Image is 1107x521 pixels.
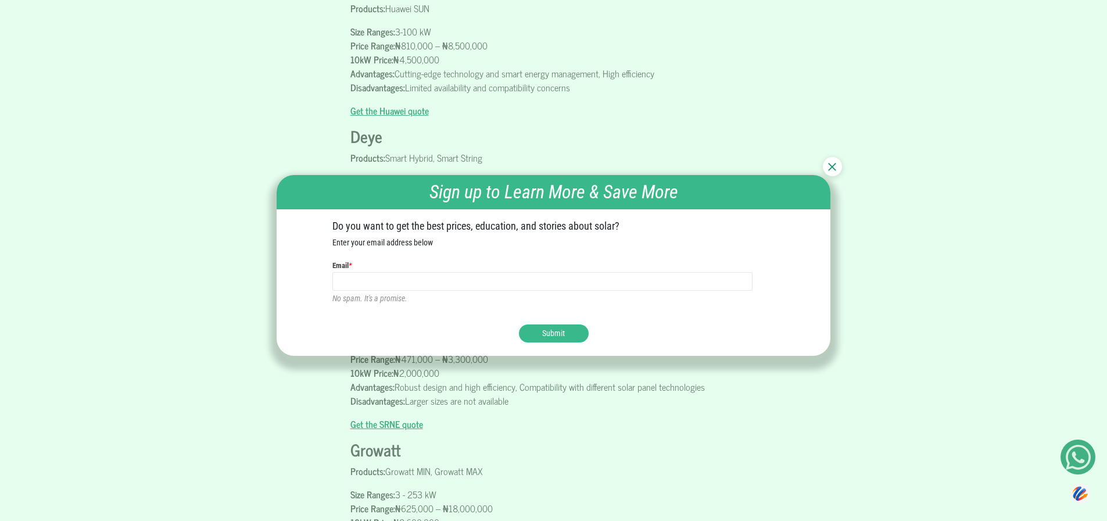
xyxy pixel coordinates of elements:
[332,220,775,233] h2: Do you want to get the best prices, education, and stories about solar?
[429,181,678,203] em: Sign up to Learn More & Save More
[332,292,775,305] p: No spam. It's a promise.
[1070,483,1090,504] img: svg+xml;base64,PHN2ZyB3aWR0aD0iNDQiIGhlaWdodD0iNDQiIHZpZXdCb3g9IjAgMCA0NCA0NCIgZmlsbD0ibm9uZSIgeG...
[828,163,836,171] img: Close newsletter btn
[332,237,775,249] p: Enter your email address below
[332,260,352,272] label: Email
[519,324,589,342] button: Submit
